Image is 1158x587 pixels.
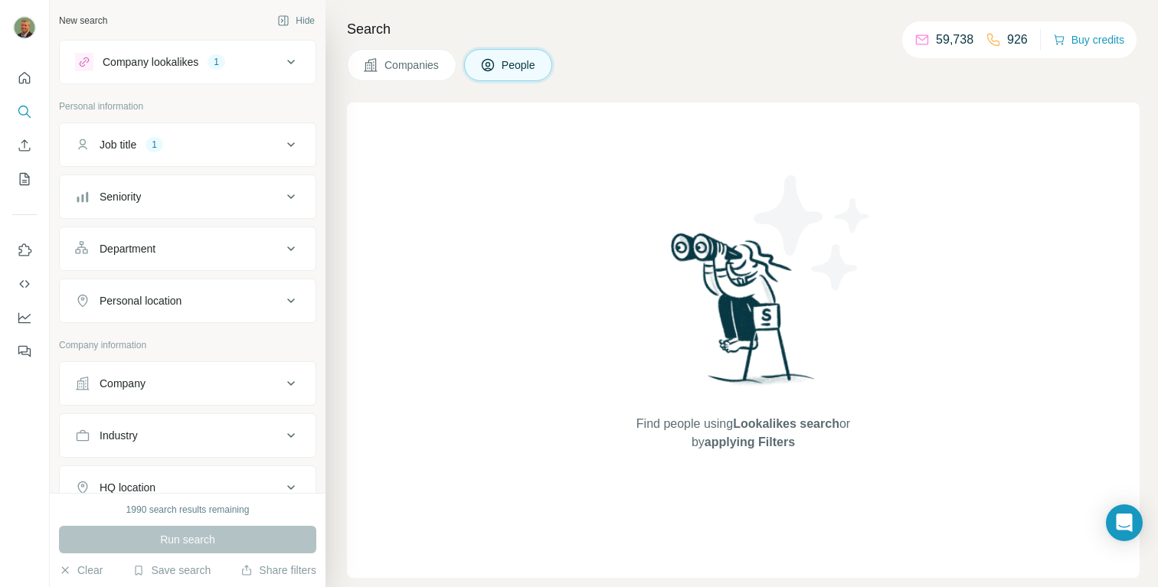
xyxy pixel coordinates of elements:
button: Use Surfe on LinkedIn [12,236,37,264]
p: 59,738 [936,31,973,49]
div: 1 [208,55,225,69]
button: Company lookalikes1 [60,44,316,80]
div: Industry [100,428,138,443]
button: Hide [267,9,325,32]
div: Company lookalikes [103,54,198,70]
div: Seniority [100,189,141,204]
img: Surfe Illustration - Stars [744,164,882,302]
div: New search [59,14,107,28]
button: Enrich CSV [12,132,37,159]
span: Companies [384,57,440,73]
button: Feedback [12,338,37,365]
button: Quick start [12,64,37,92]
button: Save search [132,563,211,578]
p: 926 [1007,31,1028,49]
div: Company [100,376,146,391]
div: Open Intercom Messenger [1106,504,1143,541]
button: Dashboard [12,304,37,331]
button: Company [60,365,316,402]
button: Seniority [60,178,316,215]
div: HQ location [100,480,155,495]
div: 1 [146,138,163,152]
div: Department [100,241,155,256]
button: HQ location [60,469,316,506]
button: Clear [59,563,103,578]
button: Share filters [240,563,316,578]
p: Company information [59,338,316,352]
span: People [502,57,537,73]
h4: Search [347,18,1140,40]
button: Industry [60,417,316,454]
button: Department [60,230,316,267]
span: Find people using or by [620,415,865,452]
img: Avatar [12,15,37,40]
button: My lists [12,165,37,193]
p: Personal information [59,99,316,113]
button: Personal location [60,282,316,319]
img: Surfe Illustration - Woman searching with binoculars [664,229,823,399]
button: Search [12,98,37,126]
span: applying Filters [705,435,795,448]
button: Buy credits [1053,29,1124,51]
div: Personal location [100,293,182,308]
button: Use Surfe API [12,270,37,298]
button: Job title1 [60,126,316,163]
div: Job title [100,137,136,152]
div: 1990 search results remaining [126,503,250,517]
span: Lookalikes search [733,417,839,430]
